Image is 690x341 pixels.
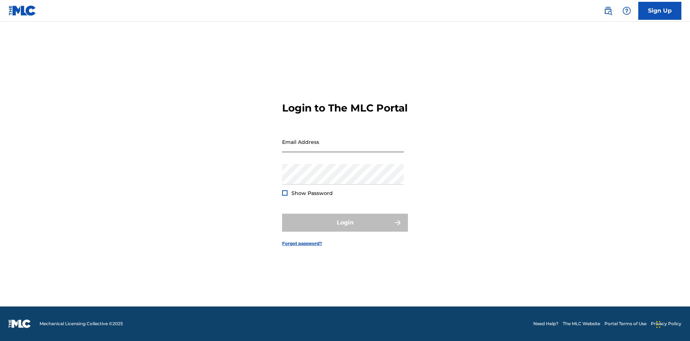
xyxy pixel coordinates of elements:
img: search [604,6,612,15]
a: Privacy Policy [651,320,681,327]
a: Sign Up [638,2,681,20]
span: Show Password [291,190,333,196]
a: Portal Terms of Use [604,320,647,327]
iframe: Chat Widget [654,306,690,341]
span: Mechanical Licensing Collective © 2025 [40,320,123,327]
div: Drag [656,314,661,335]
h3: Login to The MLC Portal [282,102,408,114]
img: help [622,6,631,15]
div: Help [620,4,634,18]
a: The MLC Website [563,320,600,327]
a: Need Help? [533,320,558,327]
a: Forgot password? [282,240,322,247]
img: logo [9,319,31,328]
a: Public Search [601,4,615,18]
img: MLC Logo [9,5,36,16]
